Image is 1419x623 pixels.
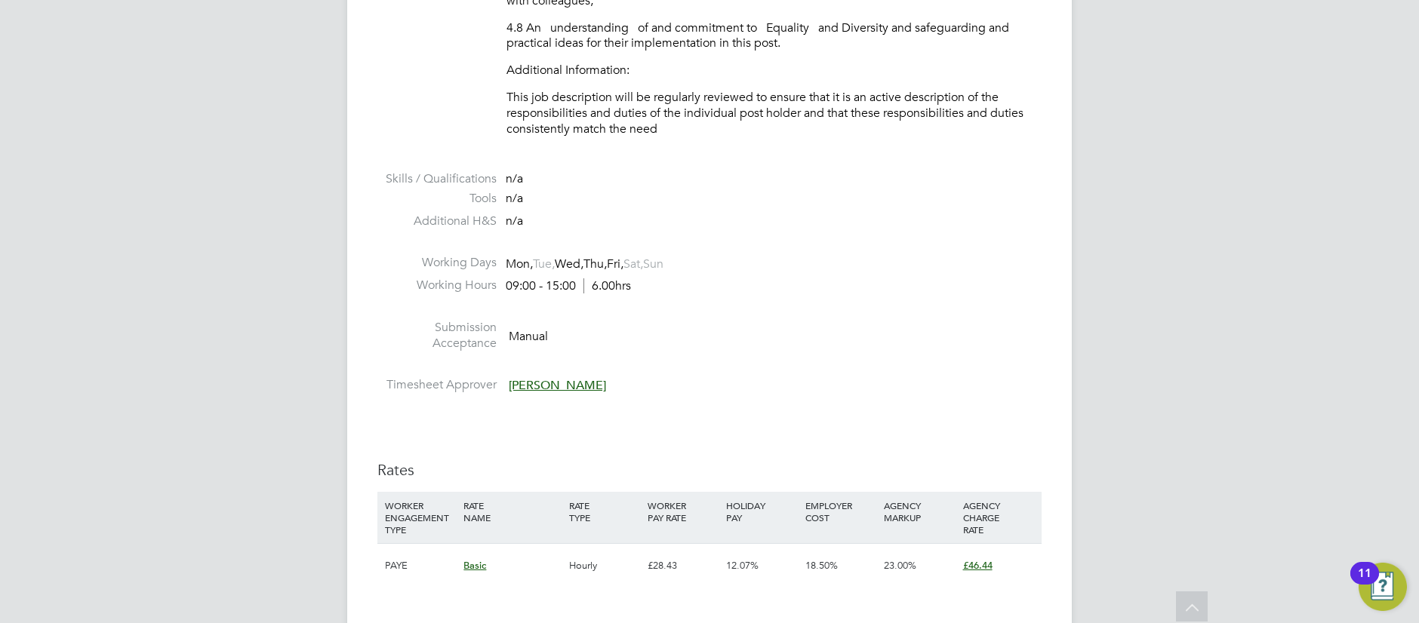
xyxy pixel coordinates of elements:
label: Skills / Qualifications [377,171,497,187]
label: Submission Acceptance [377,320,497,351]
span: Thu, [583,256,607,272]
p: 4.8 An understanding of and commitment to Equality and Diversity and safeguarding and practical i... [506,20,1042,52]
div: WORKER ENGAGEMENT TYPE [381,492,460,543]
p: This job description will be regularly reviewed to ensure that it is an active description of the... [506,90,1042,137]
h3: Rates [377,460,1042,480]
span: Mon, [506,256,533,272]
div: HOLIDAY PAY [722,492,801,531]
div: 11 [1358,573,1371,593]
span: Wed, [555,256,583,272]
label: Working Hours [377,278,497,293]
span: 18.50% [805,559,838,572]
div: AGENCY MARKUP [880,492,959,531]
div: RATE TYPE [565,492,644,531]
label: Timesheet Approver [377,377,497,393]
span: Fri, [607,256,623,272]
div: EMPLOYER COST [802,492,880,531]
label: Working Days [377,255,497,271]
div: 09:00 - 15:00 [506,278,631,294]
div: AGENCY CHARGE RATE [959,492,1038,543]
span: 23.00% [884,559,916,572]
span: Sat, [623,256,643,272]
div: PAYE [381,544,460,588]
div: Hourly [565,544,644,588]
span: n/a [506,191,523,206]
span: 12.07% [726,559,759,572]
span: Manual [509,328,548,343]
label: Additional H&S [377,213,497,229]
span: Sun [643,256,663,272]
div: £28.43 [644,544,722,588]
label: Tools [377,191,497,207]
span: [PERSON_NAME] [509,378,606,393]
span: Basic [463,559,486,572]
button: Open Resource Center, 11 new notifications [1359,563,1407,611]
span: n/a [506,213,523,229]
span: £46.44 [963,559,993,572]
span: n/a [506,171,523,186]
span: 6.00hrs [583,278,631,293]
span: Tue, [533,256,555,272]
div: WORKER PAY RATE [644,492,722,531]
div: RATE NAME [460,492,565,531]
p: Additional Information: [506,63,1042,78]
